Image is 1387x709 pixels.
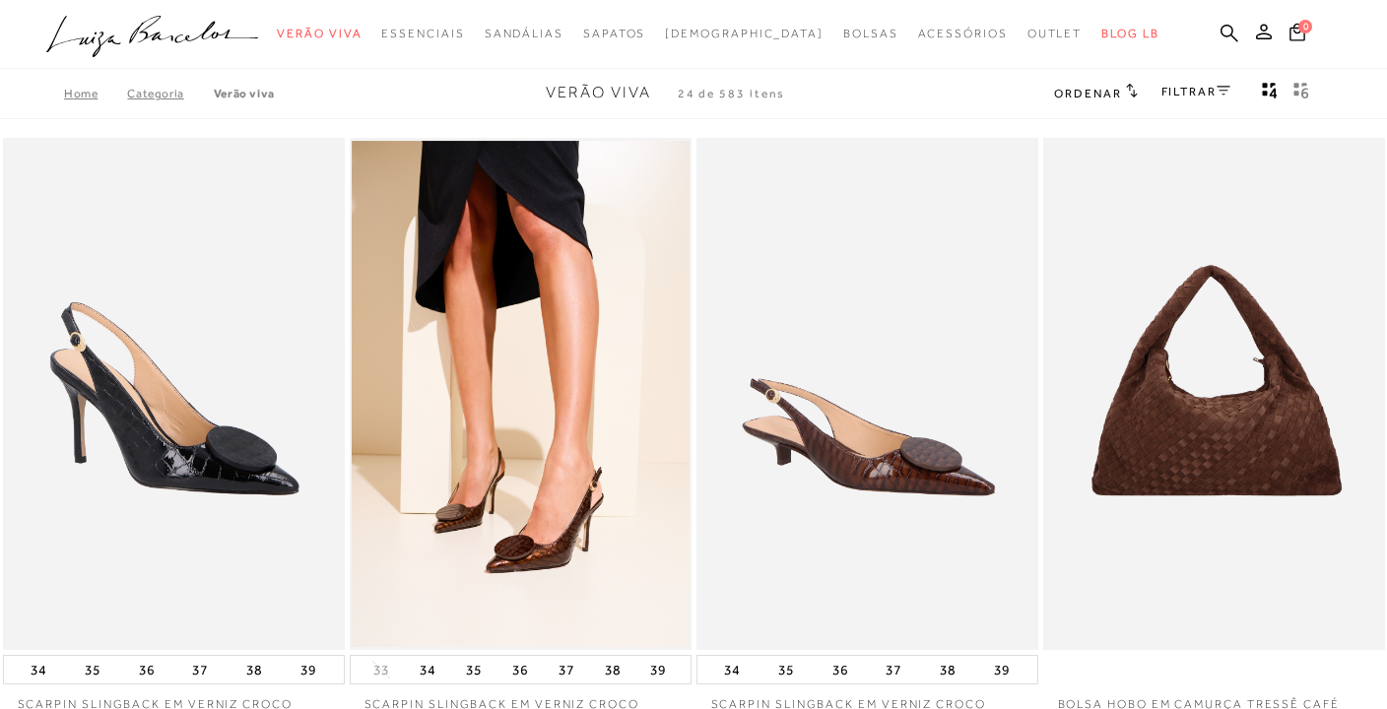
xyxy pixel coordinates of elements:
span: Acessórios [918,27,1008,40]
span: Bolsas [843,27,898,40]
a: noSubCategoriesText [665,16,824,52]
a: BLOG LB [1101,16,1158,52]
span: 24 de 583 itens [678,87,786,100]
span: Outlet [1027,27,1083,40]
a: noSubCategoriesText [1027,16,1083,52]
button: 39 [295,656,322,683]
a: Categoria [127,87,213,100]
span: Essenciais [381,27,464,40]
button: 36 [133,656,161,683]
button: 35 [772,656,800,683]
a: SCARPIN SLINGBACK EM VERNIZ CROCO CAFÉ COM SALTO ALTO SCARPIN SLINGBACK EM VERNIZ CROCO CAFÉ COM ... [352,141,690,648]
span: Sapatos [583,27,645,40]
button: 39 [644,656,672,683]
a: noSubCategoriesText [277,16,362,52]
button: 36 [506,656,534,683]
a: SCARPIN SLINGBACK EM VERNIZ CROCO CAFÉ COM SALTO BAIXO SCARPIN SLINGBACK EM VERNIZ CROCO CAFÉ COM... [698,141,1036,648]
span: BLOG LB [1101,27,1158,40]
span: Verão Viva [277,27,362,40]
button: 38 [240,656,268,683]
button: 38 [599,656,627,683]
button: Mostrar 4 produtos por linha [1256,81,1284,106]
a: noSubCategoriesText [485,16,563,52]
a: noSubCategoriesText [381,16,464,52]
span: [DEMOGRAPHIC_DATA] [665,27,824,40]
a: Home [64,87,127,100]
span: Verão Viva [546,84,651,101]
button: 34 [414,656,441,683]
a: noSubCategoriesText [918,16,1008,52]
a: noSubCategoriesText [843,16,898,52]
span: 0 [1298,20,1312,33]
a: noSubCategoriesText [583,16,645,52]
button: 36 [826,656,854,683]
button: gridText6Desc [1288,81,1315,106]
button: 37 [186,656,214,683]
img: SCARPIN SLINGBACK EM VERNIZ CROCO PRETO COM SALTO ALTO [5,141,343,648]
a: SCARPIN SLINGBACK EM VERNIZ CROCO PRETO COM SALTO ALTO SCARPIN SLINGBACK EM VERNIZ CROCO PRETO CO... [5,141,343,648]
img: SCARPIN SLINGBACK EM VERNIZ CROCO CAFÉ COM SALTO BAIXO [698,141,1036,648]
span: Sandálias [485,27,563,40]
button: 38 [934,656,961,683]
button: 34 [718,656,746,683]
button: 37 [553,656,580,683]
img: BOLSA HOBO EM CAMURÇA TRESSÊ CAFÉ GRANDE [1045,141,1383,648]
a: FILTRAR [1161,85,1230,98]
button: 33 [367,661,395,679]
button: 35 [460,656,488,683]
img: SCARPIN SLINGBACK EM VERNIZ CROCO CAFÉ COM SALTO ALTO [352,141,690,648]
button: 37 [880,656,907,683]
button: 0 [1284,22,1311,48]
a: Verão Viva [214,87,275,100]
button: 39 [988,656,1016,683]
button: 35 [79,656,106,683]
a: BOLSA HOBO EM CAMURÇA TRESSÊ CAFÉ GRANDE BOLSA HOBO EM CAMURÇA TRESSÊ CAFÉ GRANDE [1045,141,1383,648]
button: 34 [25,656,52,683]
span: Ordenar [1054,87,1121,100]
